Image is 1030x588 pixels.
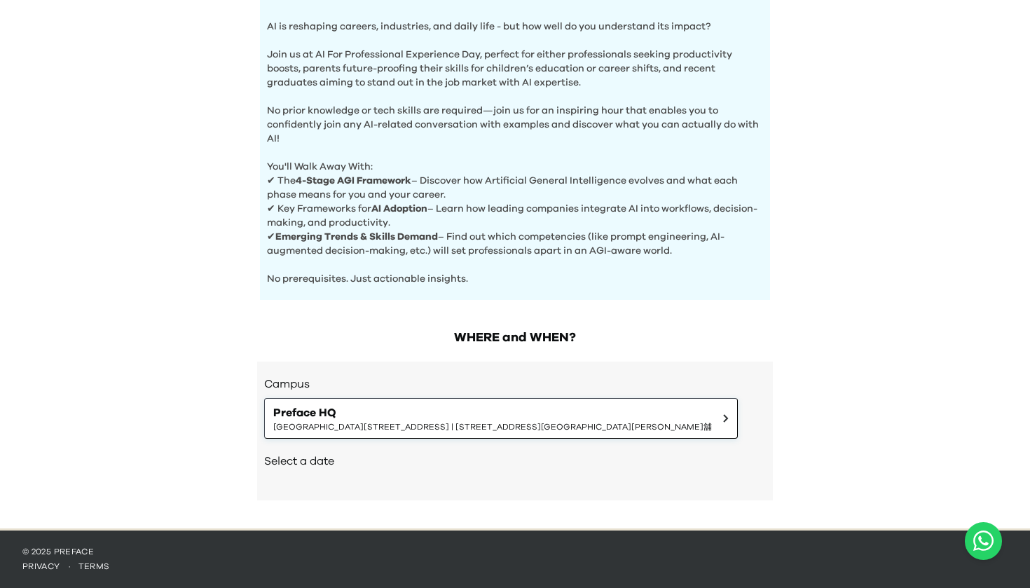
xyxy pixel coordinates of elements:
h2: Select a date [264,453,766,470]
button: Open WhatsApp chat [965,522,1002,560]
b: Emerging Trends & Skills Demand [275,232,438,242]
p: Join us at AI For Professional Experience Day, perfect for either professionals seeking productiv... [267,34,763,90]
p: ✔ – Find out which competencies (like prompt engineering, AI-augmented decision-making, etc.) wil... [267,230,763,258]
p: No prior knowledge or tech skills are required—join us for an inspiring hour that enables you to ... [267,90,763,146]
p: ✔ Key Frameworks for – Learn how leading companies integrate AI into workflows, decision-making, ... [267,202,763,230]
span: Preface HQ [273,404,712,421]
h2: WHERE and WHEN? [257,328,773,348]
p: AI is reshaping careers, industries, and daily life - but how well do you understand its impact? [267,20,763,34]
h3: Campus [264,376,766,392]
a: privacy [22,562,60,570]
b: AI Adoption [371,204,427,214]
a: terms [78,562,110,570]
p: ✔ The – Discover how Artificial General Intelligence evolves and what each phase means for you an... [267,174,763,202]
p: No prerequisites. Just actionable insights. [267,258,763,286]
p: You'll Walk Away With: [267,146,763,174]
p: © 2025 Preface [22,546,1008,557]
span: · [60,562,78,570]
a: Chat with us on WhatsApp [965,522,1002,560]
button: Preface HQ[GEOGRAPHIC_DATA][STREET_ADDRESS] | [STREET_ADDRESS][GEOGRAPHIC_DATA][PERSON_NAME]舖 [264,398,738,439]
b: 4-Stage AGI Framework [296,176,411,186]
span: [GEOGRAPHIC_DATA][STREET_ADDRESS] | [STREET_ADDRESS][GEOGRAPHIC_DATA][PERSON_NAME]舖 [273,421,712,432]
